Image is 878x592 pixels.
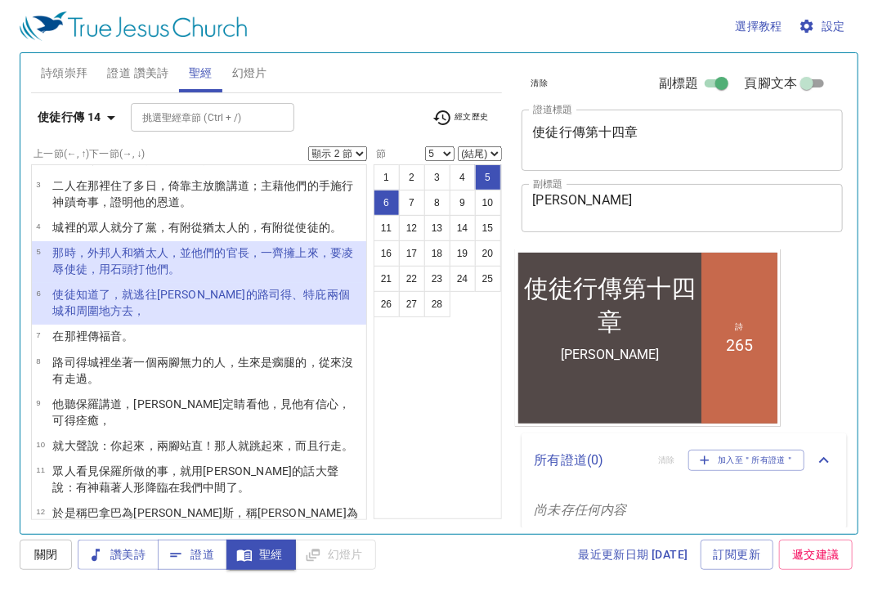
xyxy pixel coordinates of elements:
[52,397,350,427] wg1492: 他有
[522,433,848,487] div: 所有證道(0)清除加入至＂所有證道＂
[52,179,353,209] wg1304: 多日
[180,439,353,452] wg4228: 站直
[779,540,853,570] a: 遞交建議
[52,356,353,385] wg5100: 兩腳
[374,291,400,317] button: 26
[171,545,214,565] span: 證道
[399,164,425,191] button: 2
[180,221,342,234] wg2258: 附從
[745,74,798,93] span: 頁腳文本
[399,291,425,317] button: 27
[52,286,361,319] p: 使徒知道了
[284,439,353,452] wg242: ，而且
[33,545,59,565] span: 關閉
[701,540,774,570] a: 訂閱更新
[424,240,450,267] button: 18
[424,266,450,292] button: 23
[110,221,342,234] wg4128: 就分了黨
[122,439,353,452] wg4675: 起來
[52,179,353,209] wg5550: ，倚靠
[475,215,501,241] button: 15
[52,464,338,494] wg3793: 看見
[475,190,501,216] button: 10
[76,195,192,209] wg4592: 奇事
[36,357,40,366] span: 8
[99,195,191,209] wg5059: ，證明
[133,195,191,209] wg3140: 他的
[52,179,353,209] wg1325: 行
[52,246,353,276] wg3730: ，要凌辱
[52,464,338,494] wg3972: 所做
[36,222,40,231] span: 4
[342,439,353,452] wg4043: 。
[249,439,353,452] wg2532: 跳起來
[52,356,353,385] wg435: ，生來
[450,266,476,292] button: 24
[65,372,99,385] wg3763: 走過
[36,465,45,474] span: 11
[65,262,181,276] wg5195: 使徒，用石頭打
[52,179,353,209] wg1909: 主
[34,149,145,159] label: 上一節 (←, ↑) 下一節 (→, ↓)
[52,356,353,385] wg5225: 瘸腿的
[374,190,400,216] button: 6
[374,240,400,267] button: 16
[432,108,489,128] span: 經文歷史
[87,330,134,343] wg2546: 傳福音
[52,481,249,494] wg5456: 說
[52,397,350,427] wg3972: 講
[374,164,400,191] button: 1
[99,481,249,494] wg2316: 藉著
[475,240,501,267] button: 20
[203,221,342,234] wg4862: 猶太人
[52,288,350,317] wg2703: 往
[52,437,353,454] p: 就大
[52,177,361,210] p: 二人在那裡住了
[122,304,145,317] wg4066: 去，
[52,356,353,385] wg3082: 城裡
[52,397,350,427] wg191: 保羅
[36,247,40,256] span: 5
[714,545,761,565] span: 訂閱更新
[52,288,350,317] wg4894: ，就逃
[795,11,852,42] button: 設定
[792,545,840,565] span: 遞交建議
[41,63,88,83] span: 詩頌崇拜
[450,240,476,267] button: 19
[76,221,343,234] wg4172: 的眾人
[99,414,110,427] wg4982: ，
[52,356,353,385] wg2836: 是
[52,179,353,209] wg846: 手
[424,164,450,191] button: 3
[52,246,353,276] wg5613: ，外邦人
[52,505,361,537] p: 於是
[36,180,40,189] span: 3
[319,221,342,234] wg652: 的。
[180,481,249,494] wg4314: 我們
[52,354,361,387] p: 路司得
[91,545,146,565] span: 讚美詩
[168,262,180,276] wg846: 。
[52,506,358,536] wg5037: 稱
[189,63,213,83] span: 聖經
[52,463,361,496] p: 眾人
[399,266,425,292] button: 22
[52,246,353,276] wg2453: ，並
[52,397,350,427] wg846: ，見
[52,506,358,536] wg921: 為[PERSON_NAME]斯
[52,195,191,209] wg1096: 神蹟
[535,502,627,518] i: 尚未存任何内容
[52,219,342,235] p: 城裡
[52,356,353,385] wg5560: ，從來沒有
[52,397,350,427] wg4102: ，可得痊癒
[20,11,247,41] img: True Jesus Church
[572,540,695,570] a: 最近更新日期 [DATE]
[424,215,450,241] button: 13
[168,195,191,209] wg5485: 道
[450,215,476,241] button: 14
[535,451,645,470] p: 所有證道 ( 0 )
[52,246,353,276] wg2532: 猶太人
[296,221,343,234] wg4862: 使徒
